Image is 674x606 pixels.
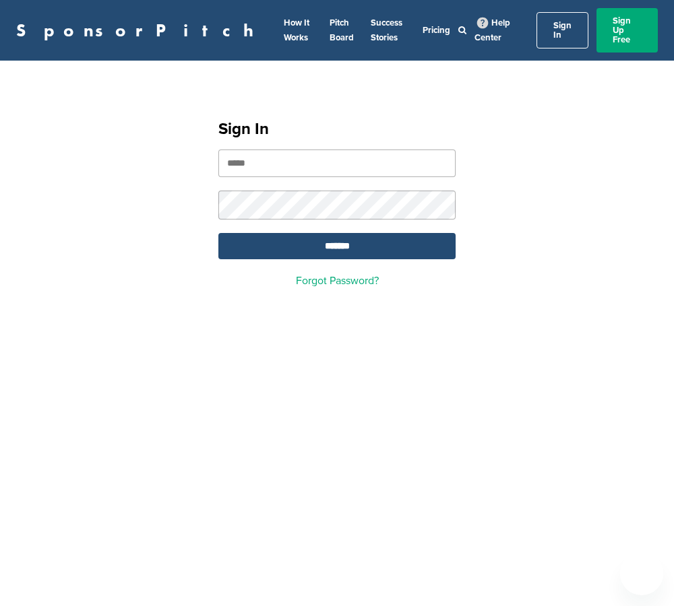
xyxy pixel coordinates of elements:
a: Sign Up Free [596,8,658,53]
a: Pitch Board [330,18,354,43]
a: Forgot Password? [296,274,379,288]
a: Help Center [474,15,510,46]
h1: Sign In [218,117,456,141]
a: SponsorPitch [16,22,262,39]
a: Success Stories [371,18,402,43]
iframe: Button to launch messaging window [620,552,663,595]
a: How It Works [284,18,309,43]
a: Sign In [537,12,588,48]
a: Pricing [423,25,450,36]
